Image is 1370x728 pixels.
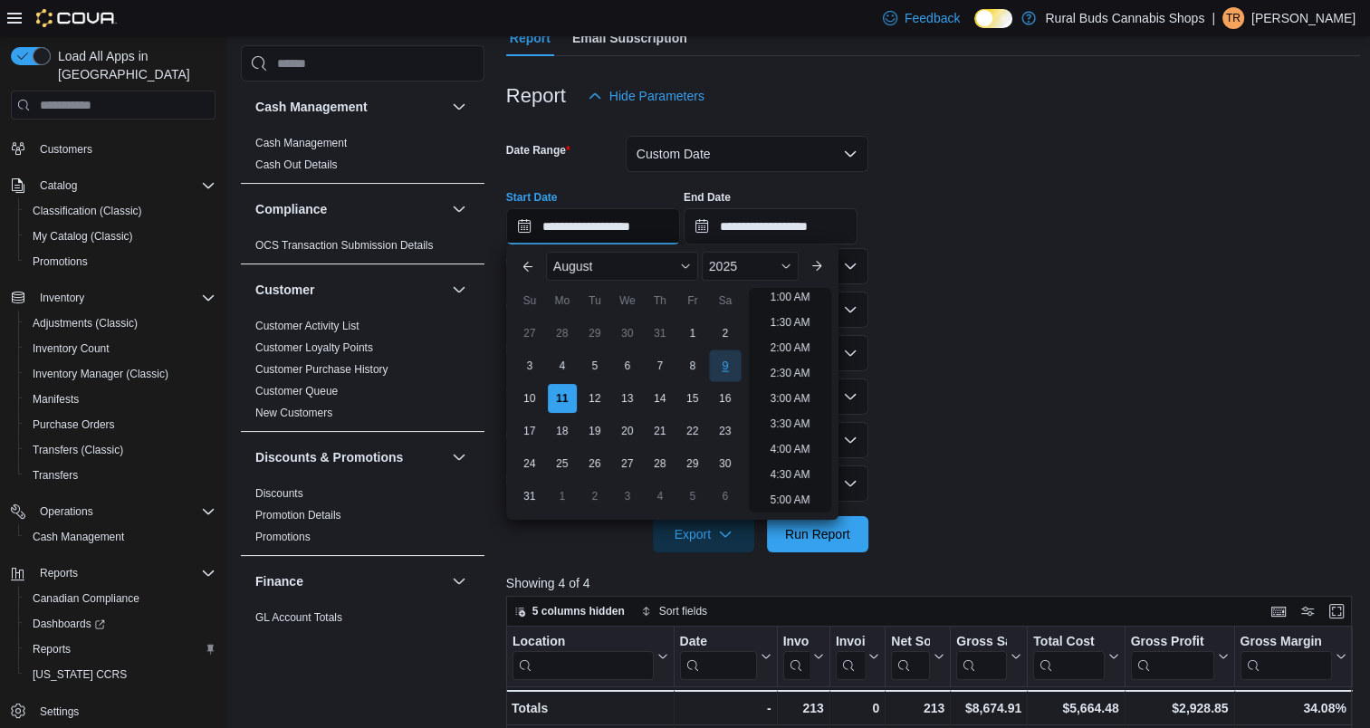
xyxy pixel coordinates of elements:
[762,464,817,485] li: 4:30 AM
[767,516,868,552] button: Run Report
[974,28,975,29] span: Dark Mode
[255,384,338,398] span: Customer Queue
[33,468,78,483] span: Transfers
[580,449,609,478] div: day-26
[891,634,930,651] div: Net Sold
[515,319,544,348] div: day-27
[1130,634,1213,680] div: Gross Profit
[25,414,216,436] span: Purchase Orders
[513,634,654,651] div: Location
[255,509,341,522] a: Promotion Details
[711,319,740,348] div: day-2
[974,9,1012,28] input: Dark Mode
[515,449,544,478] div: day-24
[1212,7,1215,29] p: |
[782,634,809,651] div: Invoices Sold
[956,634,1021,680] button: Gross Sales
[580,286,609,315] div: Tu
[613,351,642,380] div: day-6
[255,320,359,332] a: Customer Activity List
[762,286,817,308] li: 1:00 AM
[33,700,216,723] span: Settings
[255,340,373,355] span: Customer Loyalty Points
[580,319,609,348] div: day-29
[255,363,388,376] a: Customer Purchase History
[762,413,817,435] li: 3:30 AM
[25,613,112,635] a: Dashboards
[33,287,91,309] button: Inventory
[33,204,142,218] span: Classification (Classic)
[18,586,223,611] button: Canadian Compliance
[548,351,577,380] div: day-4
[580,384,609,413] div: day-12
[33,530,124,544] span: Cash Management
[711,286,740,315] div: Sa
[749,288,831,512] ul: Time
[634,600,714,622] button: Sort fields
[255,406,332,420] span: New Customers
[548,286,577,315] div: Mo
[679,697,771,719] div: -
[18,662,223,687] button: [US_STATE] CCRS
[25,588,147,609] a: Canadian Compliance
[1297,600,1318,622] button: Display options
[702,252,799,281] div: Button. Open the year selector. 2025 is currently selected.
[513,252,542,281] button: Previous Month
[1033,697,1118,719] div: $5,664.48
[1226,7,1241,29] span: TR
[956,634,1007,680] div: Gross Sales
[33,667,127,682] span: [US_STATE] CCRS
[1045,7,1204,29] p: Rural Buds Cannabis Shops
[762,362,817,384] li: 2:30 AM
[506,190,558,205] label: Start Date
[241,315,484,431] div: Customer
[40,178,77,193] span: Catalog
[1268,600,1289,622] button: Keyboard shortcuts
[613,286,642,315] div: We
[905,9,960,27] span: Feedback
[33,137,216,159] span: Customers
[513,634,668,680] button: Location
[506,143,570,158] label: Date Range
[782,634,809,680] div: Invoices Sold
[18,637,223,662] button: Reports
[1033,634,1118,680] button: Total Cost
[33,501,216,522] span: Operations
[510,20,551,56] span: Report
[1222,7,1244,29] div: Tiffany Robertson
[25,414,122,436] a: Purchase Orders
[255,611,342,624] a: GL Account Totals
[255,448,403,466] h3: Discounts & Promotions
[678,482,707,511] div: day-5
[646,351,675,380] div: day-7
[18,198,223,224] button: Classification (Classic)
[626,136,868,172] button: Custom Date
[18,361,223,387] button: Inventory Manager (Classic)
[25,638,78,660] a: Reports
[532,604,625,618] span: 5 columns hidden
[255,200,445,218] button: Compliance
[241,235,484,263] div: Compliance
[646,319,675,348] div: day-31
[255,530,311,544] span: Promotions
[515,417,544,445] div: day-17
[18,249,223,274] button: Promotions
[448,279,470,301] button: Customer
[33,287,216,309] span: Inventory
[1326,600,1347,622] button: Enter fullscreen
[18,437,223,463] button: Transfers (Classic)
[33,562,85,584] button: Reports
[33,701,86,723] a: Settings
[515,384,544,413] div: day-10
[25,638,216,660] span: Reports
[40,566,78,580] span: Reports
[843,259,857,273] button: Open list of options
[255,319,359,333] span: Customer Activity List
[25,465,216,486] span: Transfers
[678,319,707,348] div: day-1
[18,463,223,488] button: Transfers
[255,407,332,419] a: New Customers
[448,96,470,118] button: Cash Management
[33,254,88,269] span: Promotions
[25,664,134,685] a: [US_STATE] CCRS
